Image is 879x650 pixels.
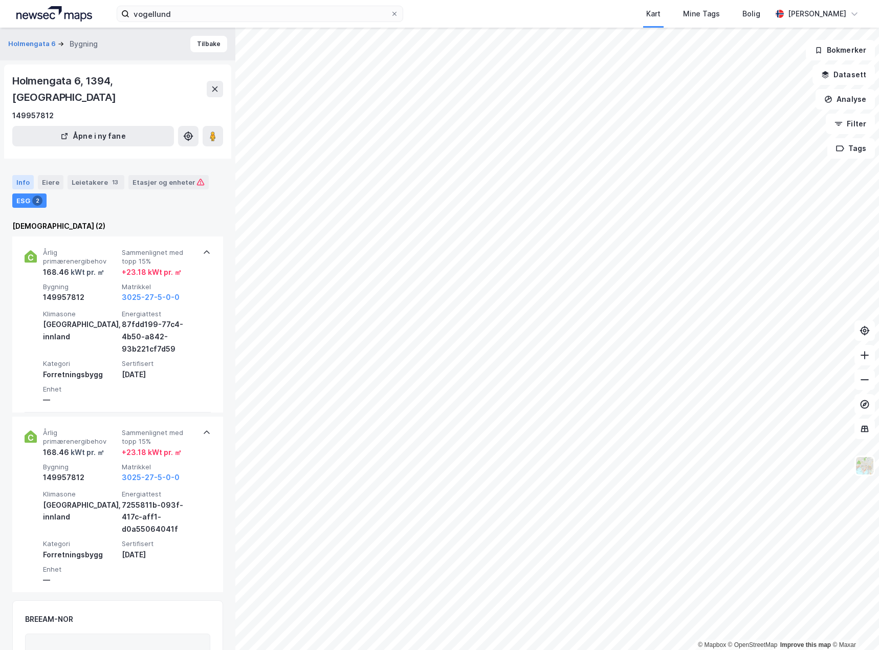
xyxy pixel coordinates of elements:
button: 3025-27-5-0-0 [122,471,180,484]
div: Info [12,175,34,189]
button: Holmengata 6 [8,39,58,49]
button: Åpne i ny fane [12,126,174,146]
div: Holmengata 6, 1394, [GEOGRAPHIC_DATA] [12,73,207,105]
button: Tilbake [190,36,227,52]
button: Analyse [816,89,875,110]
div: 7255811b-093f-417c-aff1-d0a55064041f [122,499,196,536]
div: + 23.18 kWt pr. ㎡ [122,266,182,278]
div: — [43,574,118,586]
button: Filter [826,114,875,134]
div: 149957812 [43,291,118,304]
span: Kategori [43,359,118,368]
div: [GEOGRAPHIC_DATA], innland [43,499,118,524]
span: Sammenlignet med topp 15% [122,248,196,266]
img: Z [855,456,874,475]
div: Leietakere [68,175,124,189]
span: Sammenlignet med topp 15% [122,428,196,446]
div: 13 [110,177,120,187]
div: 149957812 [12,110,54,122]
a: OpenStreetMap [728,641,778,648]
div: 149957812 [43,471,118,484]
iframe: Chat Widget [828,601,879,650]
div: [DATE] [122,369,196,381]
div: 87fdd199-77c4-4b50-a842-93b221cf7d59 [122,318,196,355]
div: ESG [12,193,47,208]
span: Bygning [43,463,118,471]
span: Energiattest [122,310,196,318]
div: Kontrollprogram for chat [828,601,879,650]
button: Bokmerker [806,40,875,60]
a: Improve this map [780,641,831,648]
span: Enhet [43,565,118,574]
button: Tags [827,138,875,159]
span: Energiattest [122,490,196,499]
div: [DEMOGRAPHIC_DATA] (2) [12,220,223,232]
span: Sertifisert [122,359,196,368]
span: Bygning [43,283,118,291]
div: Bygning [70,38,98,50]
div: Mine Tags [683,8,720,20]
div: BREEAM-NOR [25,613,73,625]
div: Bolig [742,8,760,20]
div: Kart [646,8,661,20]
div: Etasjer og enheter [133,178,205,187]
div: kWt pr. ㎡ [69,266,104,278]
span: Kategori [43,539,118,548]
a: Mapbox [698,641,726,648]
div: [GEOGRAPHIC_DATA], innland [43,318,118,343]
span: Sertifisert [122,539,196,548]
button: 3025-27-5-0-0 [122,291,180,304]
div: — [43,394,118,406]
div: 168.46 [43,446,104,459]
input: Søk på adresse, matrikkel, gårdeiere, leietakere eller personer [129,6,390,21]
button: Datasett [812,64,875,85]
span: Årlig primærenergibehov [43,248,118,266]
span: Enhet [43,385,118,394]
div: Eiere [38,175,63,189]
div: kWt pr. ㎡ [69,446,104,459]
div: [PERSON_NAME] [788,8,846,20]
span: Klimasone [43,310,118,318]
div: + 23.18 kWt pr. ㎡ [122,446,182,459]
span: Matrikkel [122,283,196,291]
div: 2 [32,196,42,206]
div: Forretningsbygg [43,549,118,561]
span: Klimasone [43,490,118,499]
div: Forretningsbygg [43,369,118,381]
img: logo.a4113a55bc3d86da70a041830d287a7e.svg [16,6,92,21]
div: 168.46 [43,266,104,278]
span: Årlig primærenergibehov [43,428,118,446]
span: Matrikkel [122,463,196,471]
div: [DATE] [122,549,196,561]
